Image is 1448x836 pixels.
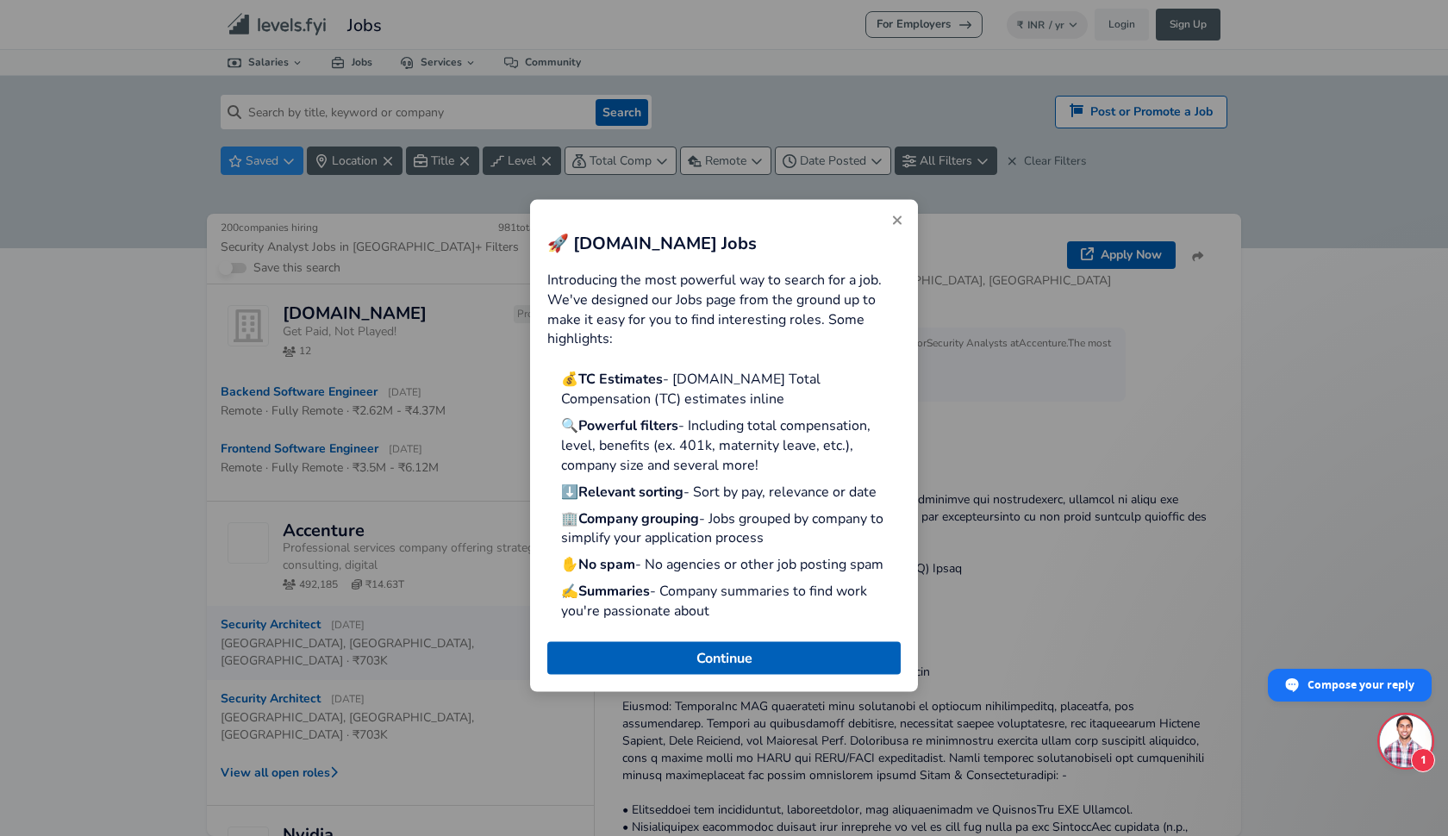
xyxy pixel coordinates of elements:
[547,641,901,674] button: Close
[578,555,635,574] strong: No spam
[578,416,678,435] strong: Powerful filters
[561,370,901,409] p: 💰 - [DOMAIN_NAME] Total Compensation (TC) estimates inline
[561,582,901,621] p: ✍️ - Company summaries to find work you're passionate about
[547,231,901,256] h2: 🚀 [DOMAIN_NAME] Jobs
[578,370,663,389] strong: TC Estimates
[561,555,901,575] p: ✋ - No agencies or other job posting spam
[578,482,683,501] strong: Relevant sorting
[561,508,901,548] p: 🏢 - Jobs grouped by company to simplify your application process
[561,416,901,476] p: 🔍 - Including total compensation, level, benefits (ex. 401k, maternity leave, etc.), company size...
[547,270,901,349] p: Introducing the most powerful way to search for a job. We've designed our Jobs page from the grou...
[578,582,650,601] strong: Summaries
[578,508,699,527] strong: Company grouping
[561,482,901,502] p: ⬇️ - Sort by pay, relevance or date
[883,207,911,235] button: Close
